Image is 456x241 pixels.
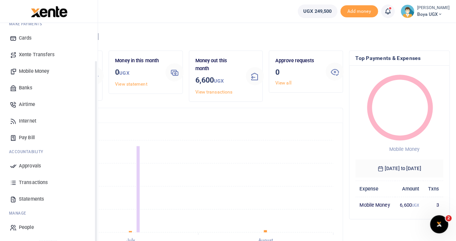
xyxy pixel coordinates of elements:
[275,66,320,78] h3: 0
[395,197,424,213] td: 6,600
[295,5,341,18] li: Wallet ballance
[341,5,378,18] li: Toup your wallet
[15,149,43,155] span: countability
[115,57,160,65] p: Money in this month
[424,181,444,197] th: Txns
[341,5,378,18] span: Add money
[195,57,240,73] p: Money out this month
[412,203,419,207] small: UGX
[389,146,419,152] span: Mobile Money
[6,18,92,30] li: M
[13,21,42,27] span: ake Payments
[341,8,378,14] a: Add money
[115,81,147,87] a: View statement
[19,101,35,108] span: Airtime
[401,5,450,18] a: profile-user [PERSON_NAME] Boya UGX
[6,158,92,174] a: Approvals
[356,54,444,62] h4: Top Payments & Expenses
[298,5,338,18] a: UGX 249,500
[19,51,55,58] span: Xente Transfers
[35,111,337,120] h4: Transactions Overview
[19,134,35,141] span: Pay Bill
[6,96,92,113] a: Airtime
[275,57,320,65] p: Approve requests
[6,80,92,96] a: Banks
[6,46,92,63] a: Xente Transfers
[6,174,92,191] a: Transactions
[6,191,92,207] a: Statements
[6,63,92,80] a: Mobile Money
[30,8,68,14] a: logo-small logo-large logo-large
[418,5,450,11] small: [PERSON_NAME]
[115,66,160,79] h3: 0
[195,74,240,87] h3: 6,600
[19,84,33,92] span: Banks
[6,129,92,146] a: Pay Bill
[304,8,332,15] span: UGX 249,500
[19,195,44,203] span: Statements
[13,210,27,216] span: anage
[31,6,68,17] img: logo-large
[424,197,444,213] td: 3
[6,30,92,46] a: Cards
[195,89,233,95] a: View transactions
[356,160,444,178] h6: [DATE] to [DATE]
[19,162,41,170] span: Approvals
[19,179,48,186] span: Transactions
[401,5,415,18] img: profile-user
[19,117,36,125] span: Internet
[6,113,92,129] a: Internet
[446,215,452,221] span: 2
[19,34,32,42] span: Cards
[356,197,395,213] td: Mobile Money
[6,219,92,236] a: People
[430,215,448,233] iframe: Intercom live chat
[19,224,34,231] span: People
[418,11,450,18] span: Boya UGX
[214,78,224,84] small: UGX
[6,207,92,219] li: M
[29,32,450,41] h4: Hello [PERSON_NAME]
[6,146,92,158] li: Ac
[120,70,129,76] small: UGX
[19,68,49,75] span: Mobile Money
[356,181,395,197] th: Expense
[275,80,292,86] a: View all
[395,181,424,197] th: Amount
